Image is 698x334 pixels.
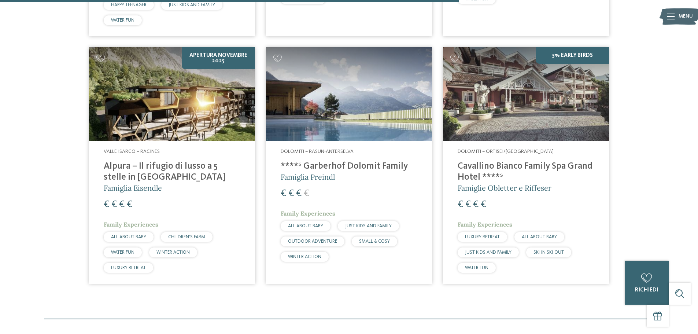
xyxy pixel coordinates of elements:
span: JUST KIDS AND FAMILY [465,250,512,255]
span: € [481,200,486,209]
span: Family Experiences [281,210,335,217]
span: Famiglia Eisendle [104,183,162,192]
span: HAPPY TEENAGER [111,3,147,7]
span: € [473,200,479,209]
span: € [465,200,471,209]
span: Famiglie Obletter e Riffeser [458,183,551,192]
span: JUST KIDS AND FAMILY [345,224,392,228]
span: € [304,189,309,198]
img: Cercate un hotel per famiglie? Qui troverete solo i migliori! [266,47,432,141]
span: SMALL & COSY [359,239,390,244]
span: JUST KIDS AND FAMILY [169,3,215,7]
img: Family Spa Grand Hotel Cavallino Bianco ****ˢ [443,47,609,141]
span: € [458,200,463,209]
span: CHILDREN’S FARM [168,235,205,239]
h4: ****ˢ Garberhof Dolomit Family [281,161,417,172]
img: Cercate un hotel per famiglie? Qui troverete solo i migliori! [89,47,255,141]
span: WATER FUN [465,265,488,270]
span: € [111,200,117,209]
span: WINTER ACTION [156,250,190,255]
span: € [288,189,294,198]
span: € [119,200,125,209]
span: WATER FUN [111,18,134,23]
span: Famiglia Preindl [281,172,335,181]
a: richiedi [625,261,669,305]
span: € [104,200,109,209]
span: WATER FUN [111,250,134,255]
span: € [281,189,286,198]
span: LUXURY RETREAT [111,265,146,270]
span: ALL ABOUT BABY [522,235,557,239]
h4: Alpura – Il rifugio di lusso a 5 stelle in [GEOGRAPHIC_DATA] [104,161,240,183]
span: OUTDOOR ADVENTURE [288,239,337,244]
span: WINTER ACTION [288,254,321,259]
a: Cercate un hotel per famiglie? Qui troverete solo i migliori! Dolomiti – Rasun-Anterselva ****ˢ G... [266,47,432,284]
span: Dolomiti – Ortisei/[GEOGRAPHIC_DATA] [458,149,554,154]
span: SKI-IN SKI-OUT [533,250,564,255]
a: Cercate un hotel per famiglie? Qui troverete solo i migliori! 5% Early Birds Dolomiti – Ortisei/[... [443,47,609,284]
span: € [296,189,302,198]
a: Cercate un hotel per famiglie? Qui troverete solo i migliori! Apertura novembre 2025 Valle Isarco... [89,47,255,284]
span: Family Experiences [104,221,158,228]
span: € [127,200,132,209]
span: ALL ABOUT BABY [288,224,323,228]
h4: Cavallino Bianco Family Spa Grand Hotel ****ˢ [458,161,594,183]
span: Valle Isarco – Racines [104,149,160,154]
span: ALL ABOUT BABY [111,235,146,239]
span: LUXURY RETREAT [465,235,500,239]
span: Dolomiti – Rasun-Anterselva [281,149,354,154]
span: richiedi [635,287,658,293]
span: Family Experiences [458,221,512,228]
